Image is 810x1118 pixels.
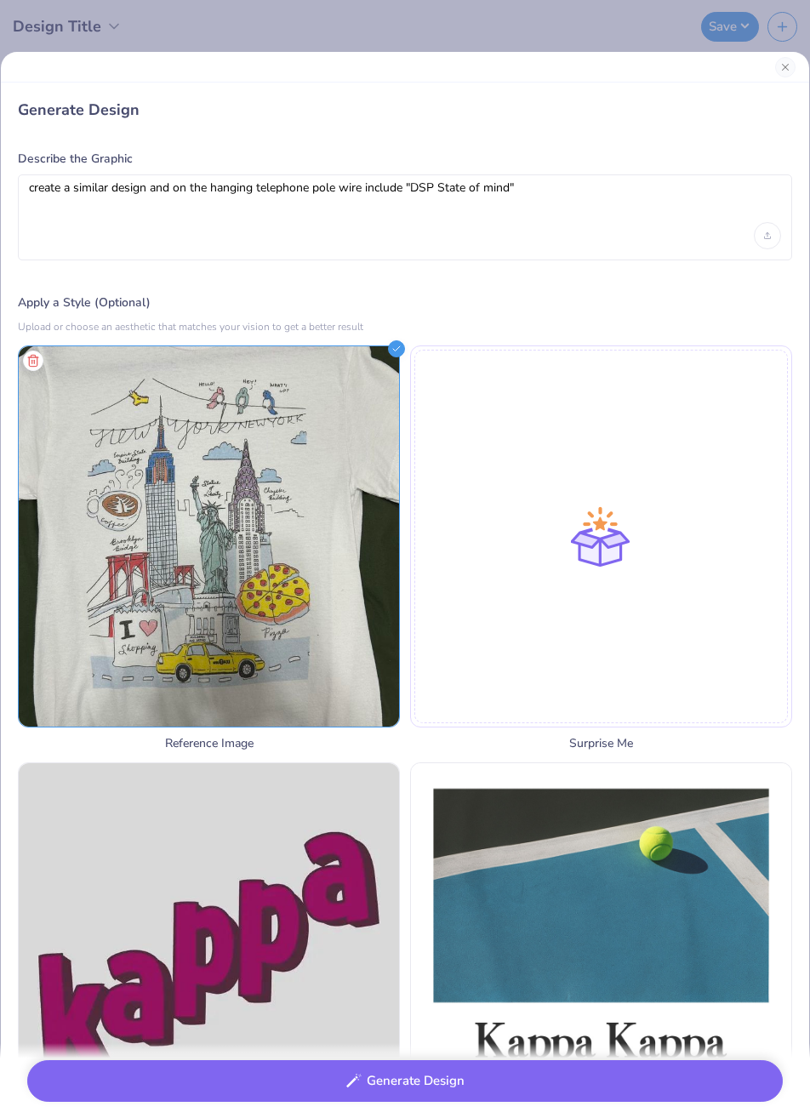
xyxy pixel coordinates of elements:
[18,294,792,311] label: Apply a Style (Optional)
[27,1060,783,1102] button: Generate Design
[18,151,792,168] label: Describe the Graphic
[410,734,792,752] span: Surprise Me
[18,318,792,335] div: Upload or choose an aesthetic that matches your vision to get a better result
[18,734,400,752] span: Reference Image
[29,180,781,223] textarea: create a similar design and on the hanging telephone pole wire include "DSP State of mind"
[775,57,796,77] button: Close
[754,222,781,249] div: Upload image
[18,100,792,120] div: Generate Design
[19,346,399,727] img: Upload reference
